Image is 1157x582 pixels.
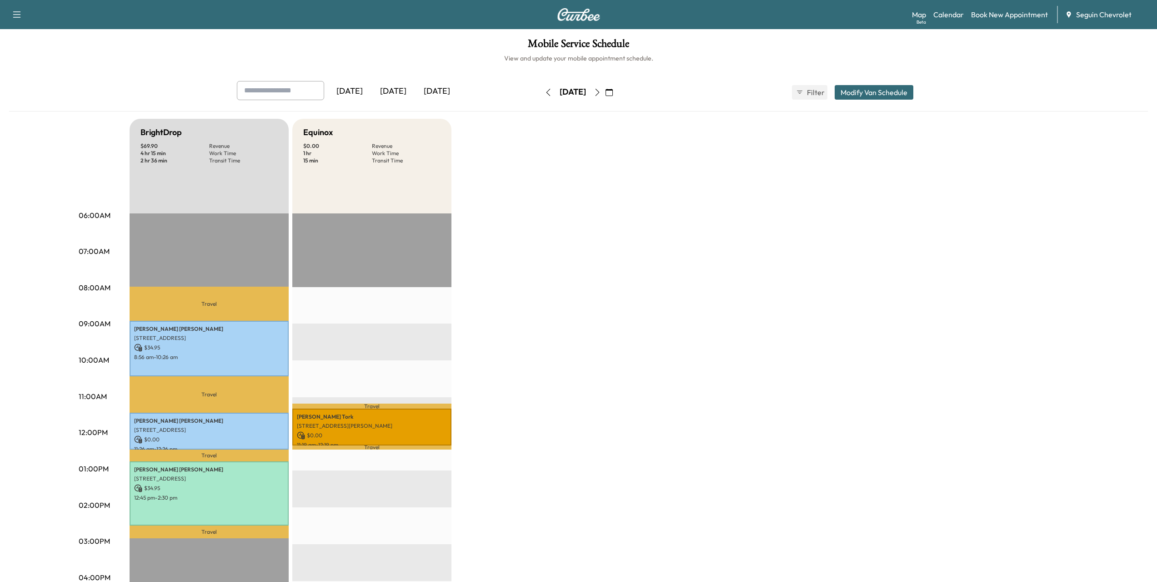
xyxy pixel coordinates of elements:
p: 09:00AM [79,318,110,329]
p: 15 min [303,157,372,164]
p: [STREET_ADDRESS][PERSON_NAME] [297,422,447,430]
button: Modify Van Schedule [835,85,913,100]
p: Revenue [209,142,278,150]
p: 08:00AM [79,282,110,293]
p: [PERSON_NAME] [PERSON_NAME] [134,466,284,473]
h1: Mobile Service Schedule [9,38,1148,54]
p: 12:00PM [79,427,108,438]
span: Seguin Chevrolet [1076,9,1132,20]
p: Travel [292,404,451,409]
p: Travel [130,526,289,538]
p: 8:56 am - 10:26 am [134,354,284,361]
a: Book New Appointment [971,9,1048,20]
p: $ 0.00 [134,435,284,444]
div: [DATE] [371,81,415,102]
span: Filter [807,87,823,98]
p: [STREET_ADDRESS] [134,426,284,434]
p: 07:00AM [79,246,110,257]
p: [PERSON_NAME] [PERSON_NAME] [134,417,284,425]
div: [DATE] [415,81,459,102]
p: Work Time [209,150,278,157]
div: [DATE] [328,81,371,102]
p: $ 34.95 [134,484,284,492]
p: $ 34.95 [134,344,284,352]
p: 03:00PM [79,536,110,547]
a: Calendar [933,9,964,20]
p: [STREET_ADDRESS] [134,334,284,342]
p: Work Time [372,150,441,157]
p: $ 0.00 [297,431,447,440]
div: [DATE] [560,86,586,98]
p: Travel [130,287,289,321]
p: Revenue [372,142,441,150]
div: Beta [917,19,926,25]
p: 06:00AM [79,210,110,221]
h5: BrightDrop [140,126,182,139]
p: 2 hr 36 min [140,157,209,164]
p: Travel [292,445,451,450]
p: 01:00PM [79,463,109,474]
p: [PERSON_NAME] [PERSON_NAME] [134,325,284,333]
p: [STREET_ADDRESS] [134,475,284,482]
p: $ 69.90 [140,142,209,150]
h5: Equinox [303,126,333,139]
p: $ 0.00 [303,142,372,150]
p: Transit Time [209,157,278,164]
p: 1 hr [303,150,372,157]
p: Travel [130,376,289,413]
p: Travel [130,450,289,461]
a: MapBeta [912,9,926,20]
p: 12:45 pm - 2:30 pm [134,494,284,501]
p: 11:00AM [79,391,107,402]
p: 4 hr 15 min [140,150,209,157]
button: Filter [792,85,827,100]
p: [PERSON_NAME] Tork [297,413,447,420]
p: 10:00AM [79,354,109,365]
p: 02:00PM [79,500,110,511]
p: 11:26 am - 12:26 pm [134,445,284,453]
h6: View and update your mobile appointment schedule. [9,54,1148,63]
img: Curbee Logo [557,8,601,21]
p: 11:19 am - 12:19 pm [297,441,447,449]
p: Transit Time [372,157,441,164]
